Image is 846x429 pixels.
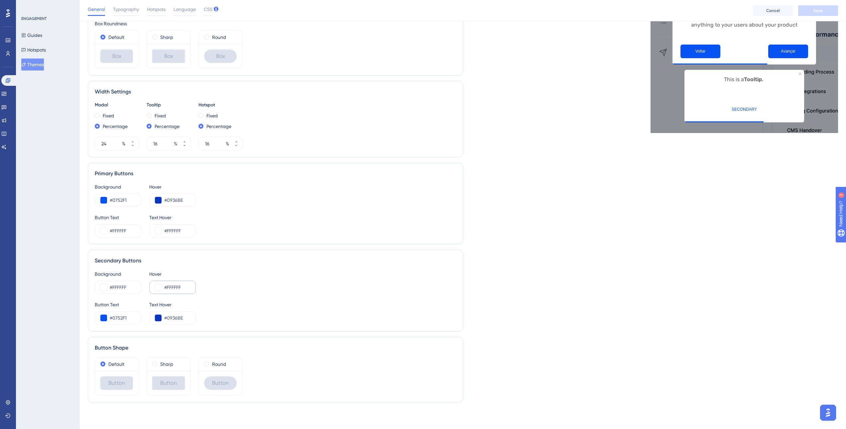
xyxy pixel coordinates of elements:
[95,214,141,221] div: Button Text
[798,5,838,16] button: Save
[226,140,229,148] div: %
[95,257,456,265] div: Secondary Buttons
[149,270,196,278] div: Hover
[818,403,838,423] iframe: UserGuiding AI Assistant Launcher
[179,144,190,150] button: %
[153,140,173,148] input: %
[21,29,42,41] button: Guides
[113,5,139,13] span: Typography
[100,50,133,63] div: Box
[127,144,139,150] button: %
[155,112,166,120] label: Fixed
[95,101,139,109] div: Modal
[198,101,242,109] div: Hotspot
[95,344,456,352] div: Button Shape
[103,112,114,120] label: Fixed
[690,75,799,84] p: This is a
[147,101,190,109] div: Tooltip
[95,20,456,28] div: Box Roundness
[149,301,196,309] div: Text Hover
[16,2,42,10] span: Need Help?
[204,5,212,13] span: CSS
[230,137,242,144] button: %
[768,45,808,58] button: Next
[206,112,218,120] label: Fixed
[21,44,46,56] button: Hotspots
[174,5,196,13] span: Language
[230,144,242,150] button: %
[152,376,185,390] div: Button
[122,140,125,148] div: %
[799,72,801,75] div: Close Preview
[95,170,456,178] div: Primary Buttons
[100,376,133,390] div: Button
[127,137,139,144] button: %
[147,5,166,13] span: Hotspots
[149,214,196,221] div: Text Hover
[724,103,764,116] button: SECONDARY
[212,33,226,41] label: Round
[174,140,177,148] div: %
[206,122,231,130] label: Percentage
[95,88,456,96] div: Width Settings
[753,5,793,16] button: Cancel
[103,122,128,130] label: Percentage
[680,45,720,58] button: Previous
[204,376,237,390] div: Button
[179,137,190,144] button: %
[149,183,196,191] div: Hover
[46,3,48,9] div: 3
[204,50,237,63] div: Box
[155,122,180,130] label: Percentage
[152,50,185,63] div: Box
[678,15,811,28] p: Body Text is the text snippet you can explain anything to your users about your product
[205,140,224,148] input: %
[95,301,141,309] div: Button Text
[88,5,105,13] span: General
[95,270,141,278] div: Background
[766,8,780,13] span: Cancel
[21,59,44,71] button: Themes
[212,360,226,368] label: Round
[21,16,47,21] div: ENGAGEMENT
[108,33,124,41] label: Default
[744,76,763,82] b: Tooltip.
[101,140,121,148] input: %
[813,8,823,13] span: Save
[108,360,124,368] label: Default
[160,360,173,368] label: Sharp
[160,33,173,41] label: Sharp
[95,183,141,191] div: Background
